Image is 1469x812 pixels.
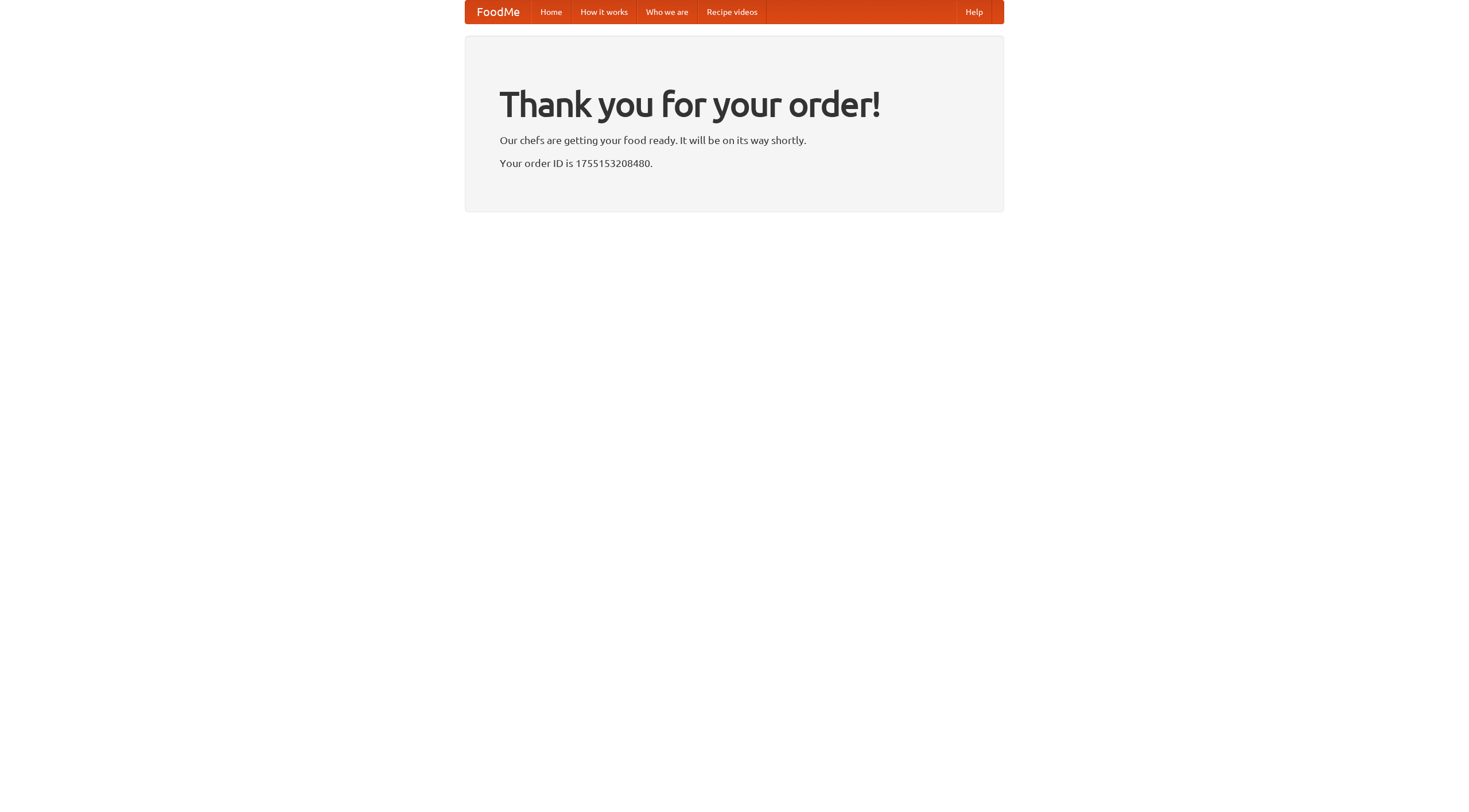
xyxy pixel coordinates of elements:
p: Our chefs are getting your food ready. It will be on its way shortly. [500,131,969,149]
a: Recipe videos [698,1,767,24]
h1: Thank you for your order! [500,76,969,131]
a: Who we are [637,1,698,24]
a: FoodMe [465,1,531,24]
a: How it works [572,1,637,24]
p: Your order ID is 1755153208480. [500,154,969,172]
a: Home [531,1,572,24]
a: Help [957,1,992,24]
